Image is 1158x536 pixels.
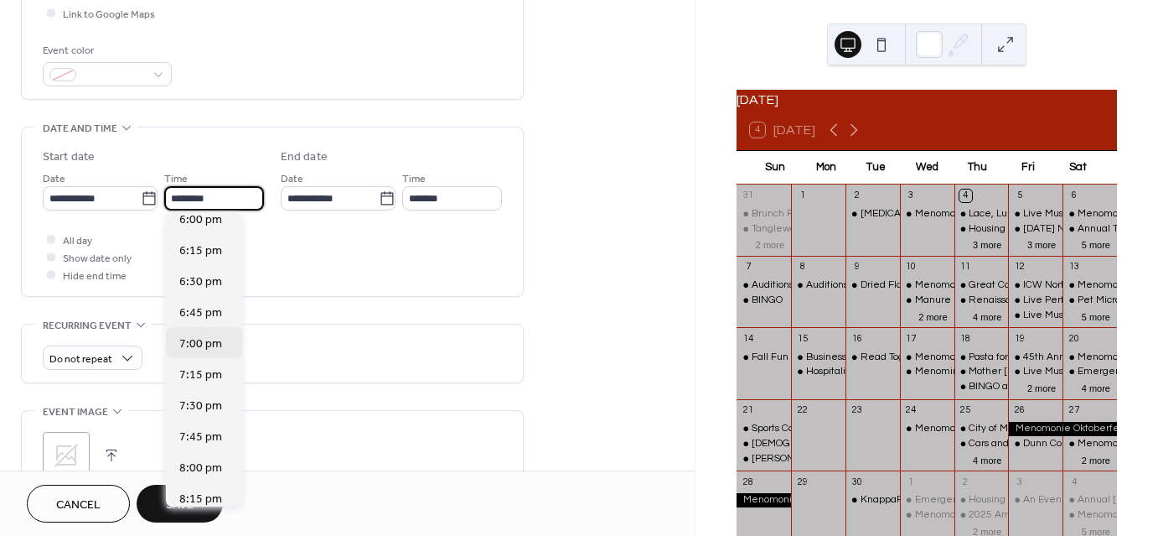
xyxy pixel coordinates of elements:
[954,365,1009,379] div: Mother Hubble's Cupboard - Poetry Reading
[1068,404,1080,417] div: 27
[1008,278,1062,293] div: ICW North Presents: September to Dismember
[915,365,1105,379] div: Menomin Wailers: Sea Shanty Sing-along
[1062,207,1117,221] div: Menomonie Farmer's Market
[166,497,194,514] span: Save
[850,261,863,273] div: 9
[63,6,155,23] span: Link to Google Maps
[752,222,886,237] div: Tanglewood Dart Tournament
[737,437,791,451] div: St. Joseph's Church 3v3 Basketball Games
[749,237,791,251] button: 2 more
[1023,309,1156,323] div: Live Music: [PERSON_NAME]
[1013,476,1026,488] div: 3
[1008,222,1062,237] div: Friday Night Lights Fun Show
[900,422,954,436] div: Menomonie Farmer's Market
[900,278,954,293] div: Menomonie Farmer's Market
[1008,351,1062,365] div: 45th Annual Punky Manor Challenge of Champions
[742,476,754,488] div: 28
[915,422,1088,436] div: Menomonie [PERSON_NAME] Market
[905,190,918,202] div: 3
[1062,508,1117,523] div: Menomonie Farmer's Market
[43,148,95,166] div: Start date
[954,207,1009,221] div: Lace, Lumber, and Legacy: A Menomonie Mansions and Afternoon Tea Tour
[796,332,809,345] div: 15
[1075,309,1117,323] button: 5 more
[954,351,1009,365] div: Pasta for a Purpose: Knapp Elementary Fundraiser
[1068,476,1080,488] div: 4
[1075,380,1117,394] button: 4 more
[845,493,900,507] div: KnappaPatch Market
[1075,237,1117,251] button: 5 more
[402,170,426,188] span: Time
[1068,190,1080,202] div: 6
[27,485,130,523] a: Cancel
[752,351,851,365] div: Fall Fun Vendor Show
[737,493,791,507] div: Menomonie Oktoberfest
[63,268,127,285] span: Hide end time
[1068,332,1080,345] div: 20
[179,429,222,446] span: 7:45 pm
[737,294,791,308] div: BINGO
[900,508,954,523] div: Menomonie Farmer's Market
[850,476,863,488] div: 30
[179,398,222,415] span: 7:30 pm
[1062,278,1117,293] div: Menomonie Farmer's Market
[1053,151,1104,185] div: Sat
[905,261,918,273] div: 10
[959,404,972,417] div: 25
[281,170,303,188] span: Date
[1008,294,1062,308] div: Live Performance: Rosa and Blanca
[49,350,112,369] span: Do not repeat
[752,294,783,308] div: BINGO
[796,190,809,202] div: 1
[179,304,222,322] span: 6:45 pm
[791,351,845,365] div: Business After Hours
[43,170,65,188] span: Date
[1062,365,1117,379] div: Emergency Preparedness Class for Kids
[752,278,887,293] div: Auditions for White Christmas
[63,232,92,250] span: All day
[1013,190,1026,202] div: 5
[966,237,1008,251] button: 3 more
[179,491,222,508] span: 8:15 pm
[959,476,972,488] div: 2
[969,437,1052,451] div: Cars and Caffeine
[43,403,108,421] span: Event image
[954,493,1009,507] div: Housing Clinic
[742,190,754,202] div: 31
[164,170,188,188] span: Time
[954,222,1009,237] div: Housing Clinic
[63,250,132,268] span: Show date only
[1068,261,1080,273] div: 13
[806,365,1016,379] div: Hospitality Nights with Chef [PERSON_NAME]
[1008,309,1062,323] div: Live Music: Lorrie Morgan
[1062,437,1117,451] div: Menomonie Farmer's Market
[737,222,791,237] div: Tanglewood Dart Tournament
[1021,380,1062,394] button: 2 more
[752,422,830,436] div: Sports Card Show
[796,404,809,417] div: 22
[969,278,1089,293] div: Great Community Cookout
[137,485,223,523] button: Save
[791,365,845,379] div: Hospitality Nights with Chef Stacy
[1013,261,1026,273] div: 12
[1021,237,1062,251] button: 3 more
[861,351,1047,365] div: Read Together, Rise Together Book Club
[969,508,1063,523] div: 2025 Amazing Race
[179,211,222,229] span: 6:00 pm
[281,148,328,166] div: End date
[737,452,791,466] div: Nichol Nook: Music & Shopping
[954,278,1009,293] div: Great Community Cookout
[969,493,1033,507] div: Housing Clinic
[737,90,1117,110] div: [DATE]
[179,273,222,291] span: 6:30 pm
[969,222,1033,237] div: Housing Clinic
[900,493,954,507] div: Emergency Preparedness Class For Seniors
[915,207,1088,221] div: Menomonie [PERSON_NAME] Market
[900,207,954,221] div: Menomonie Farmer's Market
[800,151,850,185] div: Mon
[43,120,117,138] span: Date and time
[861,207,1017,221] div: [MEDICAL_DATA] P.A.C.T. Training
[861,493,958,507] div: KnappaPatch Market
[905,332,918,345] div: 17
[915,351,1088,365] div: Menomonie [PERSON_NAME] Market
